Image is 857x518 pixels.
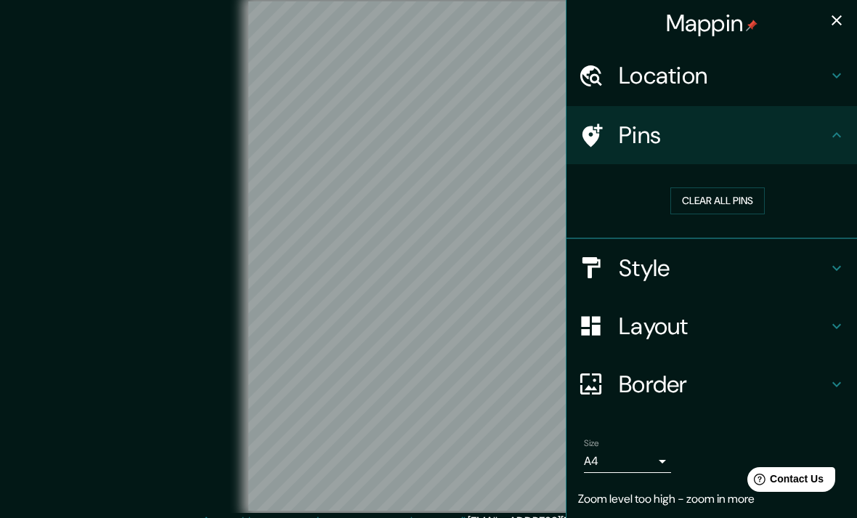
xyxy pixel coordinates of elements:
[566,239,857,297] div: Style
[584,437,599,449] label: Size
[566,106,857,164] div: Pins
[566,355,857,413] div: Border
[619,61,828,90] h4: Location
[728,461,841,502] iframe: Help widget launcher
[746,20,758,31] img: pin-icon.png
[566,46,857,105] div: Location
[248,1,609,511] canvas: Map
[619,121,828,150] h4: Pins
[566,297,857,355] div: Layout
[619,254,828,283] h4: Style
[666,9,758,38] h4: Mappin
[584,450,671,473] div: A4
[619,312,828,341] h4: Layout
[578,490,845,508] p: Zoom level too high - zoom in more
[670,187,765,214] button: Clear all pins
[619,370,828,399] h4: Border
